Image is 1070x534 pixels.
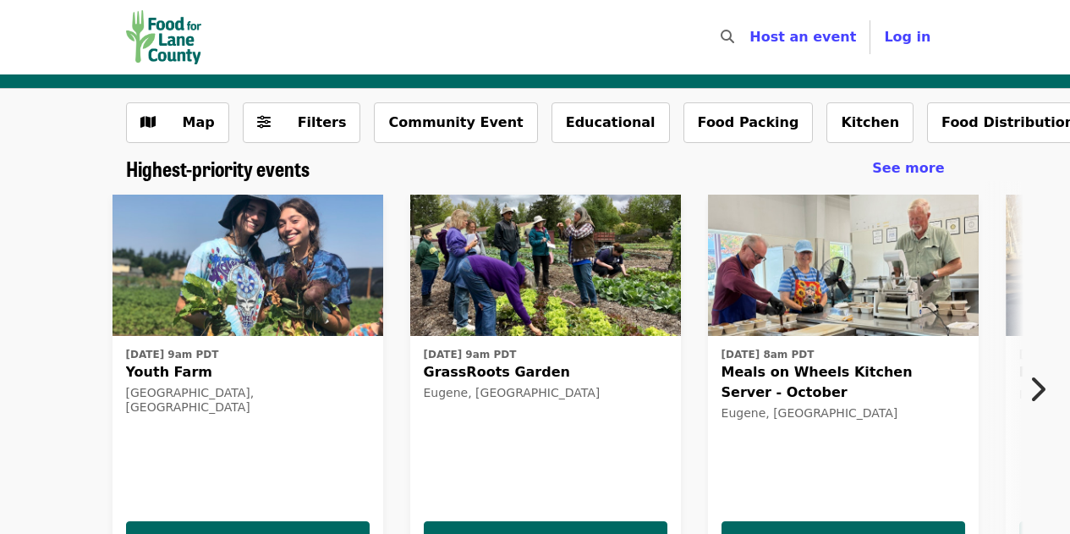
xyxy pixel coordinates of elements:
[183,114,215,130] span: Map
[126,153,310,183] span: Highest-priority events
[884,29,930,45] span: Log in
[374,102,537,143] button: Community Event
[722,347,815,362] time: [DATE] 8am PDT
[243,102,361,143] button: Filters (0 selected)
[112,195,383,337] img: Youth Farm organized by Food for Lane County
[140,114,156,130] i: map icon
[721,29,734,45] i: search icon
[870,20,944,54] button: Log in
[744,17,758,58] input: Search
[126,347,219,362] time: [DATE] 9am PDT
[722,362,965,403] span: Meals on Wheels Kitchen Server - October
[424,362,667,383] span: GrassRoots Garden
[126,157,310,181] a: Highest-priority events
[749,29,856,45] a: Host an event
[708,195,979,337] img: Meals on Wheels Kitchen Server - October organized by Food for Lane County
[410,195,681,337] img: GrassRoots Garden organized by Food for Lane County
[1014,366,1070,413] button: Next item
[126,362,370,383] span: Youth Farm
[126,10,202,64] img: Food for Lane County - Home
[826,102,914,143] button: Kitchen
[1029,373,1045,405] i: chevron-right icon
[126,102,229,143] button: Show map view
[126,386,370,415] div: [GEOGRAPHIC_DATA], [GEOGRAPHIC_DATA]
[257,114,271,130] i: sliders-h icon
[872,158,944,179] a: See more
[872,160,944,176] span: See more
[722,406,965,421] div: Eugene, [GEOGRAPHIC_DATA]
[683,102,814,143] button: Food Packing
[112,157,958,181] div: Highest-priority events
[298,114,347,130] span: Filters
[424,347,517,362] time: [DATE] 9am PDT
[424,386,667,400] div: Eugene, [GEOGRAPHIC_DATA]
[551,102,670,143] button: Educational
